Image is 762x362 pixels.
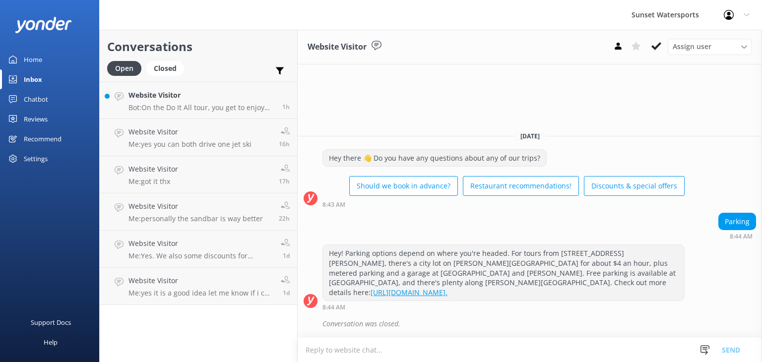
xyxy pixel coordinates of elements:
div: Aug 30 2025 07:44am (UTC -05:00) America/Cancun [718,233,756,240]
div: Assign User [668,39,752,55]
div: Closed [146,61,184,76]
p: Me: yes you can both drive one jet ski [128,140,252,149]
a: Website VisitorMe:personally the sandbar is way better22h [100,193,297,231]
h4: Website Visitor [128,201,263,212]
a: Website VisitorMe:got it thx17h [100,156,297,193]
div: Reviews [24,109,48,129]
p: Bot: On the Do It All tour, you get to enjoy up to 11 activities, including jet skiing, snorkelin... [128,103,275,112]
div: 2025-08-30T13:20:45.286 [304,315,756,332]
div: Open [107,61,141,76]
div: Parking [719,213,756,230]
p: Me: got it thx [128,177,178,186]
span: Assign user [673,41,711,52]
div: Home [24,50,42,69]
div: Aug 30 2025 07:43am (UTC -05:00) America/Cancun [322,201,685,208]
span: Aug 29 2025 09:37am (UTC -05:00) America/Cancun [283,251,290,260]
span: Aug 29 2025 10:56am (UTC -05:00) America/Cancun [279,214,290,223]
div: Inbox [24,69,42,89]
p: Me: Yes. We also some discounts for September. When will you be in [GEOGRAPHIC_DATA]? [128,251,273,260]
span: [DATE] [514,132,546,140]
div: Chatbot [24,89,48,109]
div: Hey! Parking options depend on where you're headed. For tours from [STREET_ADDRESS][PERSON_NAME],... [323,245,684,301]
a: Website VisitorMe:yes you can both drive one jet ski16h [100,119,297,156]
p: Me: yes it is a good idea let me know if i can be of any help deciding which trip [128,289,273,298]
span: Aug 29 2025 05:17pm (UTC -05:00) America/Cancun [279,140,290,148]
h4: Website Visitor [128,126,252,137]
strong: 8:43 AM [322,202,345,208]
button: Discounts & special offers [584,176,685,196]
a: Website VisitorMe:Yes. We also some discounts for September. When will you be in [GEOGRAPHIC_DATA... [100,231,297,268]
div: Support Docs [31,312,71,332]
h4: Website Visitor [128,90,275,101]
h3: Website Visitor [308,41,367,54]
h4: Website Visitor [128,275,273,286]
div: Settings [24,149,48,169]
button: Restaurant recommendations! [463,176,579,196]
a: Website VisitorBot:On the Do It All tour, you get to enjoy up to 11 activities, including jet ski... [100,82,297,119]
a: Website VisitorMe:yes it is a good idea let me know if i can be of any help deciding which trip1d [100,268,297,305]
p: Me: personally the sandbar is way better [128,214,263,223]
strong: 8:44 AM [322,304,345,310]
div: Conversation was closed. [322,315,756,332]
h2: Conversations [107,37,290,56]
a: Open [107,62,146,73]
div: Recommend [24,129,62,149]
a: Closed [146,62,189,73]
div: Help [44,332,58,352]
a: [URL][DOMAIN_NAME]. [371,288,447,297]
div: Hey there 👋 Do you have any questions about any of our trips? [323,150,546,167]
h4: Website Visitor [128,164,178,175]
span: Aug 29 2025 04:16pm (UTC -05:00) America/Cancun [279,177,290,185]
span: Aug 30 2025 08:26am (UTC -05:00) America/Cancun [282,103,290,111]
div: Aug 30 2025 07:44am (UTC -05:00) America/Cancun [322,303,685,310]
img: yonder-white-logo.png [15,17,72,33]
button: Should we book in advance? [349,176,458,196]
strong: 8:44 AM [730,234,753,240]
h4: Website Visitor [128,238,273,249]
span: Aug 29 2025 07:13am (UTC -05:00) America/Cancun [283,289,290,297]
